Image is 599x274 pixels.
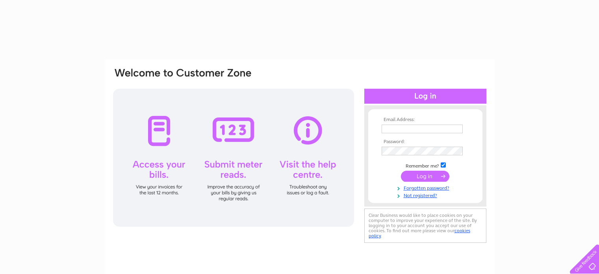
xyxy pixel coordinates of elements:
th: Email Address: [380,117,471,123]
div: Clear Business would like to place cookies on your computer to improve your experience of the sit... [364,209,486,243]
a: Forgotten password? [382,184,471,191]
a: Not registered? [382,191,471,199]
th: Password: [380,139,471,145]
a: cookies policy [369,228,470,239]
td: Remember me? [380,161,471,169]
input: Submit [401,171,449,182]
